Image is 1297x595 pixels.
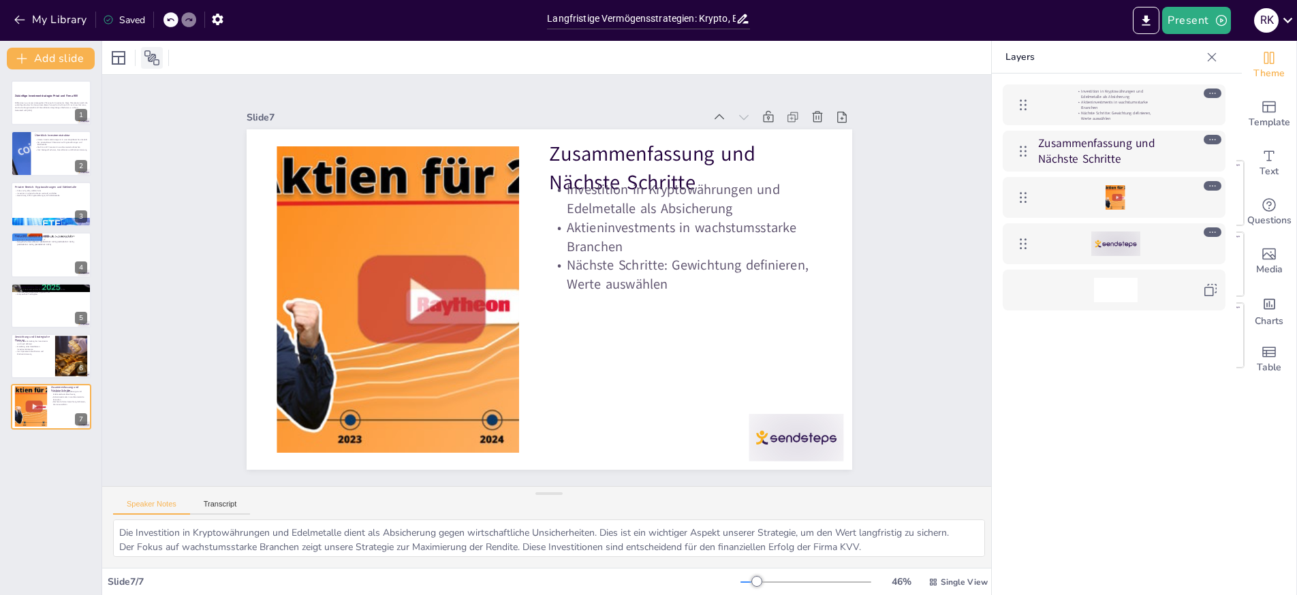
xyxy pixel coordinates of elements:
div: 46 % [885,575,918,588]
div: 2 [11,131,91,176]
div: Change the overall theme [1242,41,1296,90]
div: Add ready made slides [1242,90,1296,139]
button: Present [1162,7,1230,34]
p: Unsere Investmentstrategie ist in zwei Hauptbereiche unterteilt [35,138,87,141]
div: Zusammenfassung und Nächste Schritte [1003,131,1225,172]
strong: Zukünftige Investmentstrategie: Privat und Firma KVV [15,94,78,97]
p: Zusammenfassung und Nächste Schritte [549,140,822,196]
div: Layout [108,47,129,69]
div: 1 [75,109,87,121]
span: Theme [1253,66,1285,81]
div: 2 [75,160,87,172]
span: Charts [1255,314,1283,329]
p: Überblick: Investmentstruktur [35,133,87,137]
p: Die Firma KVV investiert in wachstumsstarke Branchen [35,146,87,148]
p: Ziel: Optimale Diversifikation und Risikominimierung [15,351,51,355]
button: My Library [10,9,93,31]
span: Text [1260,164,1279,179]
div: Investition in Kryptowährungen und Edelmetalle als AbsicherungAktieninvestments in wachstumsstark... [1003,84,1225,125]
p: Gewichtung und Strategische Planung [15,335,51,342]
p: Zusammenfassung und Nächste Schritte [1038,135,1193,167]
div: 4 [11,232,91,277]
div: 6 [11,334,91,379]
span: Questions [1247,213,1292,228]
p: Investition in Kryptowährungen und Edelmetalle als Absicherung [549,180,822,218]
p: Auswahl basierend auf der Performance der letzten 10 Jahre [15,288,87,291]
button: Speaker Notes [113,500,190,515]
div: Add a table [1242,335,1296,384]
p: Positives Gewinnwachstum in jedem Jahr [15,291,87,293]
p: Generated with [URL] [15,109,87,112]
div: Add charts and graphs [1242,286,1296,335]
button: R K [1254,7,1279,34]
div: 6 [75,362,87,374]
span: Media [1256,262,1283,277]
div: https://cdn.sendsteps.com/images/logo/sendsteps_logo_white.pnghttps://cdn.sendsteps.com/images/lo... [1003,223,1225,264]
p: Aktieninvestments in wachstumsstarke Branchen [51,396,87,401]
p: Nächste Schritte: Gewichtung definieren, Werte auswählen [549,256,822,293]
p: Der private Bereich fokussiert auf Kryptowährungen und Edelmetalle [35,141,87,146]
div: R K [1254,8,1279,33]
button: Export to PowerPoint [1133,7,1159,34]
p: Investition in Kryptowährungen und Edelmetalle als Absicherung [51,391,87,396]
p: Willkommen zu unserer strategischen Planung für Investments. Diese Präsentation stellt die zukünf... [15,101,87,109]
p: Privater Bereich: Kryptowährungen und Edelmetalle [15,185,87,189]
div: 3 [75,210,87,223]
div: Slide 7 [247,111,705,124]
div: Get real-time input from your audience [1242,188,1296,237]
p: Firma KVV: Aktieninvestments [15,234,87,238]
p: Erstellung einer detaillierten Investmentstrategie [15,345,51,350]
p: Zusammenfassung und Nächste Schritte [51,385,87,393]
div: 7 [11,384,91,429]
p: Investments in [GEOGRAPHIC_DATA] mit starkem Wachstumspotenzial [15,236,87,239]
div: 5 [11,283,91,328]
span: Table [1257,360,1281,375]
span: Single View [941,577,988,588]
div: 5 [75,312,87,324]
div: Slide 7 / 7 [108,575,740,588]
div: Saved [103,14,145,27]
button: Transcript [190,500,251,515]
p: Layers [1005,41,1201,74]
div: Add images, graphics, shapes or video [1242,237,1296,286]
p: Geografische Diversifikation: [GEOGRAPHIC_DATA], [GEOGRAPHIC_DATA], [GEOGRAPHIC_DATA], [GEOGRAPHI... [15,241,87,246]
div: Add text boxes [1242,139,1296,188]
p: Branchen: Gesundheit, Finanzen, IT [15,238,87,241]
p: Aktieninvestments in wachstumsstarke Branchen [1076,99,1155,110]
p: Aktieninvestments in wachstumsstarke Branchen [549,218,822,255]
p: Die genaue Verteilung der Investments wird noch definiert [15,340,51,345]
input: Insert title [547,9,735,29]
button: Add slide [7,48,95,69]
p: Auswahlkriterien für Aktien (Firma KVV) [15,285,87,289]
span: Template [1249,115,1290,130]
p: Fokus auf große, stabile Coins [15,189,87,192]
p: Nächste Schritte: Gewichtung definieren, Werte auswählen [1076,110,1155,121]
textarea: Die Investition in Kryptowährungen und Edelmetalle dient als Absicherung gegen wirtschaftliche Un... [113,519,985,557]
span: Position [144,50,160,66]
p: Nächste Schritte: Gewichtung definieren, Werte auswählen [51,401,87,406]
p: Gewichtung: 60% Kryptowährungen, 40% Edelmetalle [15,195,87,197]
p: Analyse-Tool: TradingView [15,293,87,295]
p: Investition in Kryptowährungen und Edelmetalle als Absicherung [1076,89,1155,99]
div: 1 [11,80,91,125]
div: 4 [75,261,87,274]
p: Ziel: Stetiges Wachstum, Diversifikation und Risikominimierung [35,148,87,151]
div: https://cdn.sendsteps.com/images/slides/2025_21_08_09_09-C83qalswfTQ29Pyi.jpeg [1003,177,1225,218]
p: Investition in physische Werte wie Gold und Silber [15,192,87,195]
div: 3 [11,182,91,227]
div: 7 [75,413,87,425]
